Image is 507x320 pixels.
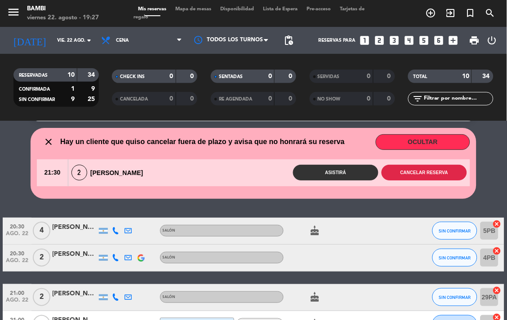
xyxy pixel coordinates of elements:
input: Filtrar por nombre... [423,94,493,104]
span: Disponibilidad [216,7,258,12]
span: Hay un cliente que quiso cancelar fuera de plazo y avisa que no honrará su reserva [60,136,345,148]
button: Asistirá [293,165,378,180]
span: Pre-acceso [302,7,336,12]
img: google-logo.png [138,254,145,262]
strong: 25 [88,96,97,102]
span: SIN CONFIRMAR [439,255,471,260]
strong: 0 [289,73,294,79]
strong: 9 [71,96,75,102]
span: SIN CONFIRMAR [439,295,471,300]
span: pending_actions [283,35,294,46]
i: turned_in_not [465,8,476,18]
span: 2 [71,165,87,180]
i: close [43,136,54,147]
strong: 0 [268,73,272,79]
button: Cancelar reserva [382,165,467,180]
strong: 34 [88,72,97,78]
strong: 34 [483,73,492,79]
span: ago. 22 [6,231,28,241]
span: 21:30 [37,159,68,186]
span: Mapa de mesas [171,7,216,12]
strong: 0 [170,96,173,102]
span: print [469,35,480,46]
span: CHECK INS [120,75,145,79]
span: 20:30 [6,248,28,258]
div: viernes 22. agosto - 19:27 [27,13,99,22]
strong: 0 [367,96,371,102]
i: search [485,8,496,18]
strong: 0 [190,96,196,102]
span: 2 [33,288,50,306]
strong: 10 [67,72,75,78]
i: add_box [448,35,459,46]
strong: 0 [367,73,371,79]
strong: 9 [91,86,97,92]
span: TOTAL [414,75,427,79]
span: CANCELADA [120,97,148,101]
i: looks_one [359,35,370,46]
i: looks_two [374,35,385,46]
i: looks_6 [433,35,445,46]
i: looks_5 [418,35,430,46]
div: [PERSON_NAME] [52,289,97,299]
span: NO SHOW [318,97,341,101]
span: 4 [33,222,50,240]
div: [PERSON_NAME] [52,249,97,259]
strong: 0 [170,73,173,79]
div: [PERSON_NAME] [68,165,143,180]
strong: 0 [190,73,196,79]
strong: 0 [268,96,272,102]
i: looks_3 [388,35,400,46]
button: menu [7,5,20,22]
span: ago. 22 [6,297,28,307]
i: add_circle_outline [426,8,436,18]
span: Reservas para [318,38,356,43]
i: cancel [493,246,502,255]
span: RE AGENDADA [219,97,252,101]
i: cake [310,225,320,236]
strong: 0 [387,73,393,79]
i: cancel [493,286,502,295]
span: SIN CONFIRMAR [19,97,55,102]
strong: 10 [462,73,469,79]
span: 20:30 [6,221,28,231]
span: SIN CONFIRMAR [439,228,471,233]
i: menu [7,5,20,19]
i: filter_list [413,93,423,104]
strong: 1 [71,86,75,92]
span: SALÓN [163,256,176,259]
strong: 0 [289,96,294,102]
i: looks_4 [403,35,415,46]
span: Cena [116,38,129,43]
i: arrow_drop_down [84,35,94,46]
i: cake [310,292,320,302]
i: cancel [493,219,502,228]
span: SERVIDAS [318,75,340,79]
span: ago. 22 [6,258,28,268]
button: OCULTAR [376,134,470,150]
span: SENTADAS [219,75,243,79]
div: [PERSON_NAME] [52,222,97,232]
span: RESERVADAS [19,73,48,78]
div: LOG OUT [484,27,500,54]
i: [DATE] [7,31,53,50]
span: Lista de Espera [258,7,302,12]
div: BAMBI [27,4,99,13]
span: 2 [33,249,50,267]
span: Mis reservas [133,7,171,12]
span: CONFIRMADA [19,87,50,92]
button: SIN CONFIRMAR [432,222,477,240]
button: SIN CONFIRMAR [432,249,477,267]
span: SALÓN [163,229,176,232]
i: exit_to_app [445,8,456,18]
i: power_settings_new [487,35,498,46]
strong: 0 [387,96,393,102]
span: SALÓN [163,295,176,299]
button: SIN CONFIRMAR [432,288,477,306]
span: 21:00 [6,287,28,298]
